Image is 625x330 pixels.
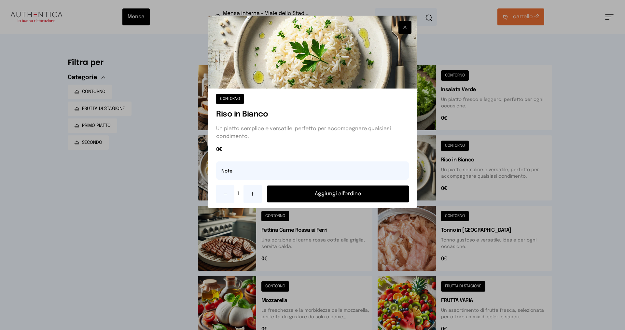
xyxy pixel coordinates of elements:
[237,190,241,198] span: 1
[267,186,409,202] button: Aggiungi all'ordine
[216,94,244,104] button: CONTORNO
[216,109,409,120] h1: Riso in Bianco
[216,146,409,154] span: 0€
[216,125,409,141] p: Un piatto semplice e versatile, perfetto per accompagnare qualsiasi condimento.
[208,16,417,89] img: Riso in Bianco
